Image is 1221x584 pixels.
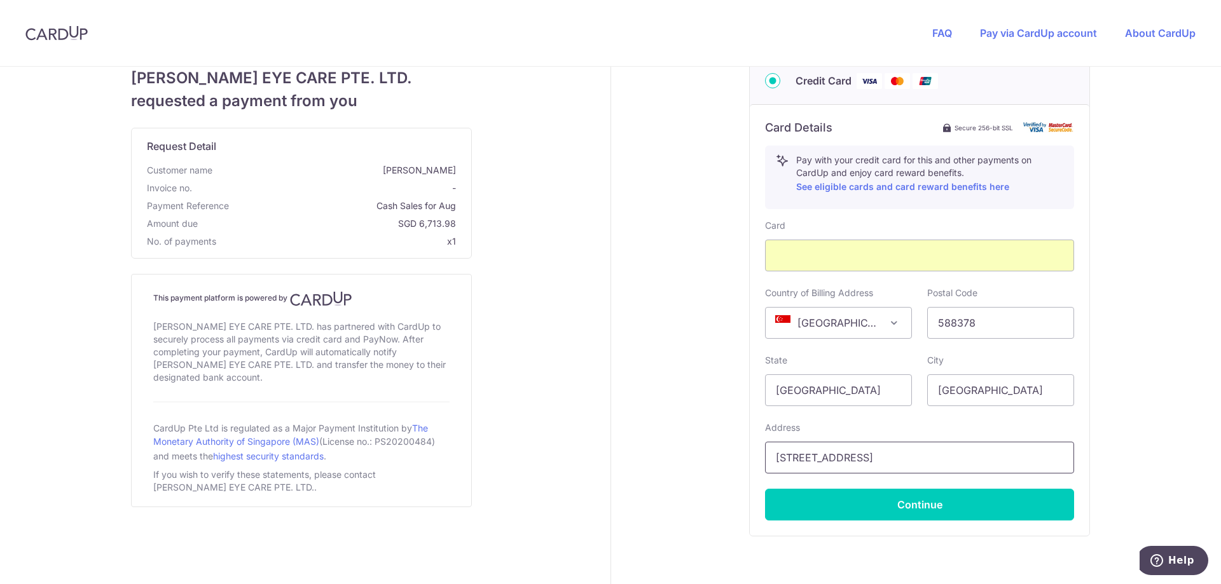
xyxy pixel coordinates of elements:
img: Union Pay [913,73,938,89]
span: x1 [447,236,456,247]
label: Country of Billing Address [765,287,873,299]
a: See eligible cards and card reward benefits here [796,181,1009,192]
div: If you wish to verify these statements, please contact [PERSON_NAME] EYE CARE PTE. LTD.. [153,466,450,496]
span: translation missing: en.payment_reference [147,200,229,211]
a: highest security standards [213,451,324,461]
img: Visa [857,73,882,89]
p: Pay with your credit card for this and other payments on CardUp and enjoy card reward benefits. [796,154,1063,194]
iframe: Opens a widget where you can find more information [1140,546,1208,578]
span: Singapore [765,307,912,339]
img: Mastercard [885,73,910,89]
a: FAQ [932,27,952,39]
a: Pay via CardUp account [980,27,1097,39]
label: State [765,354,787,367]
input: Example 123456 [927,307,1074,339]
span: Secure 256-bit SSL [955,123,1013,133]
div: CardUp Pte Ltd is regulated as a Major Payment Institution by (License no.: PS20200484) and meets... [153,418,450,466]
span: Singapore [766,308,911,338]
label: Postal Code [927,287,977,299]
span: Credit Card [796,73,852,88]
button: Continue [765,489,1074,520]
span: [PERSON_NAME] [217,164,456,177]
label: City [927,354,944,367]
span: Amount due [147,217,198,230]
img: card secure [1023,122,1074,133]
span: requested a payment from you [131,90,472,112]
h4: This payment platform is powered by [153,291,450,306]
span: No. of payments [147,235,216,248]
span: SGD 6,713.98 [203,217,456,230]
label: Card [765,219,785,232]
span: - [197,182,456,194]
h6: Card Details [765,120,832,135]
a: About CardUp [1125,27,1196,39]
div: [PERSON_NAME] EYE CARE PTE. LTD. has partnered with CardUp to securely process all payments via c... [153,318,450,386]
span: Invoice no. [147,182,192,194]
span: [PERSON_NAME] EYE CARE PTE. LTD. [131,67,472,90]
span: translation missing: en.request_detail [147,140,216,153]
img: CardUp [290,291,352,306]
iframe: Secure card payment input frame [776,248,1063,263]
label: Address [765,421,800,434]
div: Credit Card Visa Mastercard Union Pay [765,73,1074,89]
span: Customer name [147,164,212,177]
span: Cash Sales for Aug [234,200,456,212]
img: CardUp [25,25,88,41]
